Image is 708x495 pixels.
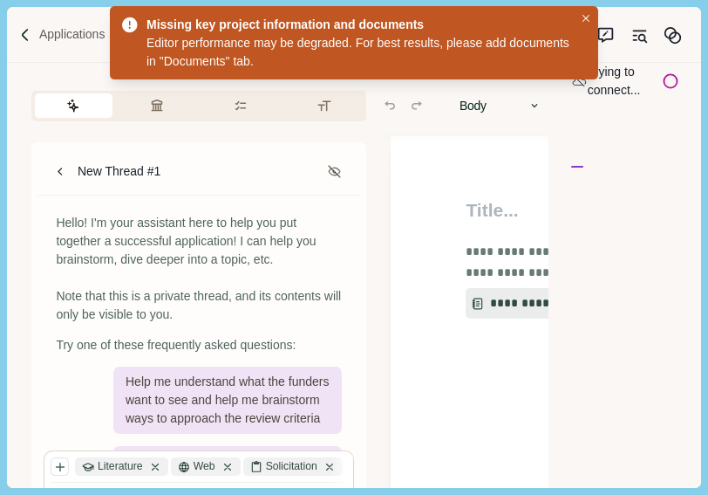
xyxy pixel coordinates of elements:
div: Find more data from peer-reviewed studies to support my claims [113,446,342,495]
div: Help me understand what the funders want to see and help me brainstorm ways to approach the revie... [113,367,342,434]
img: Forward slash icon [17,27,33,43]
div: Literature [75,457,167,476]
div: Trying to connect... [571,63,678,100]
button: Undo [378,93,402,118]
button: Close [577,10,596,28]
div: Web [171,457,240,476]
button: Body [451,93,550,118]
a: Applications [39,25,106,44]
div: Hello! I'm your assistant here to help you put together a successful application! I can help you ... [56,214,342,324]
div: New Thread #1 [78,162,160,181]
img: Forward slash icon [105,27,123,43]
div: Try one of these frequently asked questions: [56,336,342,354]
div: Editor performance may be degraded. For best results, please add documents in "Documents" tab. [146,34,574,71]
div: Missing key project information and documents [146,16,568,34]
button: Redo [405,93,429,118]
div: Solicitation [243,457,343,476]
